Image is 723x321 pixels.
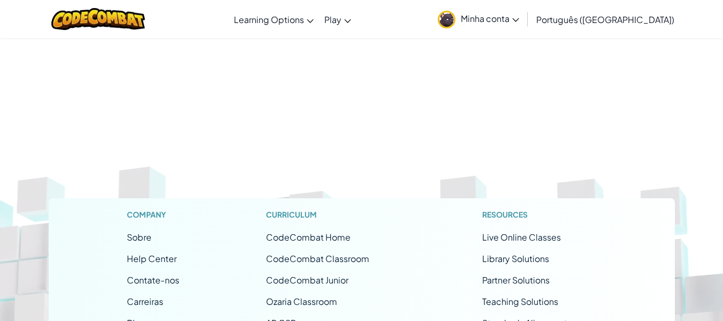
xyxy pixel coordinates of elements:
[127,232,151,243] a: Sobre
[127,274,179,286] span: Contate-nos
[482,296,558,307] a: Teaching Solutions
[482,209,596,220] h1: Resources
[266,253,369,264] a: CodeCombat Classroom
[127,253,177,264] a: Help Center
[229,5,319,34] a: Learning Options
[127,209,179,220] h1: Company
[482,274,550,286] a: Partner Solutions
[482,253,549,264] a: Library Solutions
[234,14,304,25] span: Learning Options
[127,296,163,307] a: Carreiras
[461,13,519,24] span: Minha conta
[536,14,674,25] span: Português ([GEOGRAPHIC_DATA])
[531,5,680,34] a: Português ([GEOGRAPHIC_DATA])
[432,2,524,36] a: Minha conta
[319,5,356,34] a: Play
[482,232,561,243] a: Live Online Classes
[266,274,348,286] a: CodeCombat Junior
[266,232,351,243] span: CodeCombat Home
[266,296,337,307] a: Ozaria Classroom
[266,209,395,220] h1: Curriculum
[324,14,341,25] span: Play
[51,8,145,30] img: CodeCombat logo
[438,11,455,28] img: avatar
